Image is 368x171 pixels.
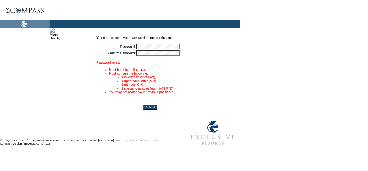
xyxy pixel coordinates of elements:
font: 1 special character (e.g. !@#$%^&*) [121,86,175,90]
a: PRIVACY POLICY [114,139,137,142]
font: Must be at least 8 characters [109,68,151,72]
img: Exclusive Resorts [185,117,240,148]
font: Password rules: [96,61,120,64]
img: Miami Beach, FL [50,28,60,44]
font: Must contain the following: [109,72,148,75]
font: 1 number (0-9) [121,83,143,86]
font: 1 lowercase letter (a-z) [121,75,155,79]
font: 1 uppercase letter (A-Z) [121,79,156,83]
td: Confirm Password: [96,50,136,56]
font: You may not re-use your previous password [109,90,173,94]
td: Password: [96,44,136,49]
input: Submit [143,105,157,110]
img: logoCompass.gif [5,2,45,20]
td: You need to reset your password before continuing. [96,36,204,43]
a: TERMS OF USE [140,139,159,142]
